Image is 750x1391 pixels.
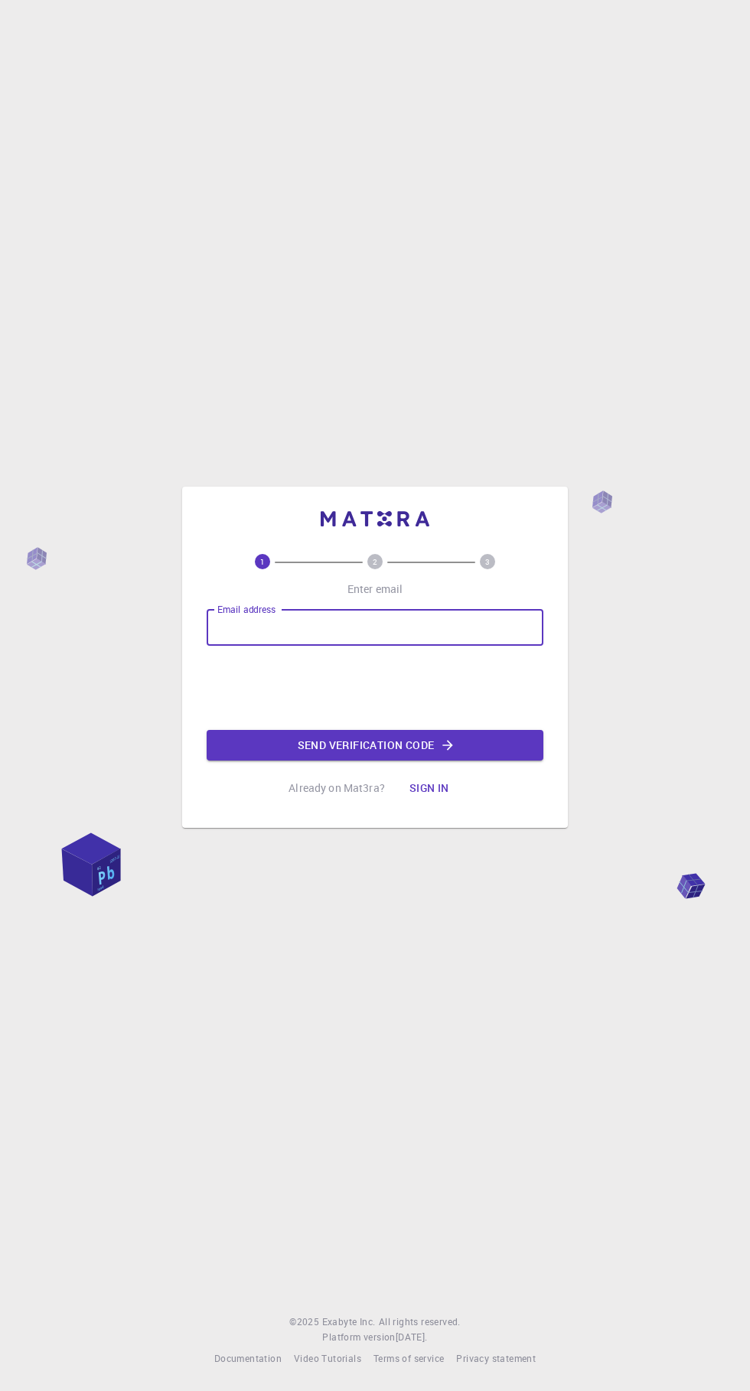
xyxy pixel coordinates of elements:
a: Terms of service [373,1351,444,1367]
span: Platform version [322,1330,395,1345]
iframe: reCAPTCHA [259,658,491,718]
a: Privacy statement [456,1351,536,1367]
span: © 2025 [289,1314,321,1330]
label: Email address [217,603,276,616]
span: Documentation [214,1352,282,1364]
p: Already on Mat3ra? [289,780,385,796]
text: 2 [373,556,377,567]
text: 3 [485,556,490,567]
a: Video Tutorials [294,1351,361,1367]
span: [DATE] . [396,1331,428,1343]
span: All rights reserved. [379,1314,461,1330]
button: Sign in [397,773,461,803]
button: Send verification code [207,730,543,761]
a: [DATE]. [396,1330,428,1345]
a: Exabyte Inc. [322,1314,376,1330]
span: Terms of service [373,1352,444,1364]
span: Exabyte Inc. [322,1315,376,1327]
p: Enter email [347,581,403,597]
text: 1 [260,556,265,567]
span: Video Tutorials [294,1352,361,1364]
span: Privacy statement [456,1352,536,1364]
a: Documentation [214,1351,282,1367]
